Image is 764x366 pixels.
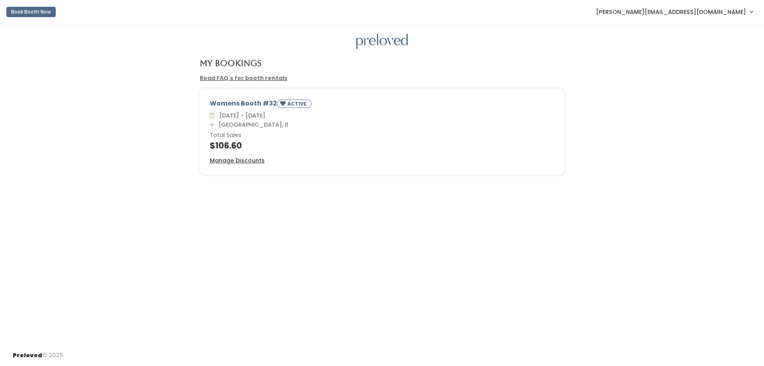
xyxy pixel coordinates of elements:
[6,3,56,21] a: Book Booth Now
[596,8,746,16] span: [PERSON_NAME][EMAIL_ADDRESS][DOMAIN_NAME]
[210,99,554,111] div: Womens Booth #32
[6,7,56,17] button: Book Booth Now
[210,141,554,150] h4: $106.60
[216,112,265,119] span: [DATE] - [DATE]
[588,3,761,20] a: [PERSON_NAME][EMAIL_ADDRESS][DOMAIN_NAME]
[200,59,261,68] h4: My Bookings
[215,121,288,129] span: [GEOGRAPHIC_DATA], Il
[13,345,63,360] div: © 2025
[287,100,308,107] small: ACTIVE
[13,351,42,359] span: Preloved
[210,157,265,165] a: Manage Discounts
[356,34,408,49] img: preloved logo
[200,74,287,82] a: Read FAQ's for booth rentals
[210,157,265,164] u: Manage Discounts
[210,132,554,139] h6: Total Sales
